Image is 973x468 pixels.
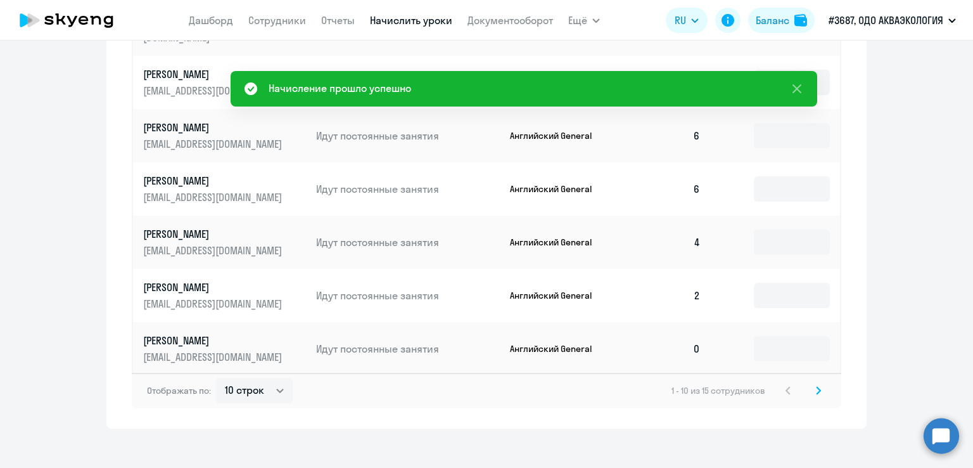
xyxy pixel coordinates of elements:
p: [EMAIL_ADDRESS][DOMAIN_NAME] [143,190,285,204]
a: [PERSON_NAME][EMAIL_ADDRESS][DOMAIN_NAME] [143,280,306,311]
p: Английский General [510,343,605,354]
a: [PERSON_NAME][EMAIL_ADDRESS][DOMAIN_NAME] [143,174,306,204]
a: Документооборот [467,14,553,27]
button: Балансbalance [748,8,815,33]
a: Дашборд [189,14,233,27]
p: Английский General [510,183,605,195]
button: #3687, ОДО АКВАЭКОЛОГИЯ [822,5,962,36]
button: Ещё [568,8,600,33]
td: 4 [622,216,711,269]
a: Сотрудники [248,14,306,27]
p: Английский General [510,130,605,141]
p: [EMAIL_ADDRESS][DOMAIN_NAME] [143,137,285,151]
td: 2 [622,269,711,322]
p: [PERSON_NAME] [143,67,285,81]
p: Идут постоянные занятия [316,129,500,143]
a: [PERSON_NAME][EMAIL_ADDRESS][DOMAIN_NAME] [143,120,306,151]
span: Отображать по: [147,385,211,396]
p: [EMAIL_ADDRESS][DOMAIN_NAME] [143,297,285,311]
span: Ещё [568,13,587,28]
img: balance [794,14,807,27]
a: [PERSON_NAME][EMAIL_ADDRESS][DOMAIN_NAME] [143,67,306,98]
p: Идут постоянные занятия [316,182,500,196]
p: #3687, ОДО АКВАЭКОЛОГИЯ [829,13,943,28]
a: Начислить уроки [370,14,452,27]
td: 4 [622,56,711,109]
p: Идут постоянные занятия [316,289,500,302]
td: 0 [622,322,711,375]
p: [EMAIL_ADDRESS][DOMAIN_NAME] [143,244,285,257]
span: RU [675,13,686,28]
p: [PERSON_NAME] [143,280,285,294]
p: [EMAIL_ADDRESS][DOMAIN_NAME] [143,84,285,98]
div: Баланс [756,13,789,28]
a: Отчеты [321,14,355,27]
p: [PERSON_NAME] [143,334,285,348]
td: 6 [622,109,711,162]
span: 1 - 10 из 15 сотрудников [671,385,765,396]
td: 6 [622,162,711,216]
p: [EMAIL_ADDRESS][DOMAIN_NAME] [143,350,285,364]
p: Английский General [510,290,605,301]
p: Идут постоянные занятия [316,342,500,356]
p: Английский General [510,237,605,248]
p: [PERSON_NAME] [143,227,285,241]
button: RU [666,8,708,33]
a: [PERSON_NAME][EMAIL_ADDRESS][DOMAIN_NAME] [143,334,306,364]
p: [PERSON_NAME] [143,174,285,188]
a: [PERSON_NAME][EMAIL_ADDRESS][DOMAIN_NAME] [143,227,306,257]
div: Начисление прошло успешно [269,81,411,96]
p: Идут постоянные занятия [316,235,500,249]
p: [PERSON_NAME] [143,120,285,134]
